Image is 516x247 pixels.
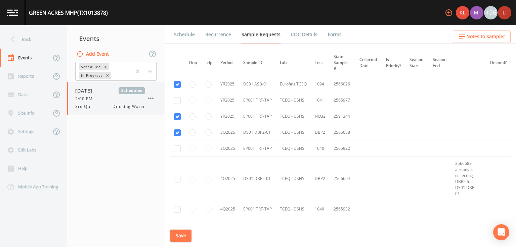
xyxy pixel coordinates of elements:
td: DS01 DBP2-01 [239,124,276,140]
td: DS01 ASB-01 [239,76,276,92]
td: 2565977 [330,92,355,108]
td: 2566694 [330,157,355,201]
a: Recurrence [204,25,232,44]
span: Scheduled [119,87,145,94]
td: EP001 TRT-TAP [239,108,276,124]
span: [DATE] [75,87,97,94]
td: 1040 [311,201,330,217]
th: Dup [185,50,201,76]
td: 2566688 already is collecting DBP2 for DS01 DBP2-01 [451,157,486,201]
span: Drinking Water [113,104,145,110]
th: Test [311,50,330,76]
a: Sample Requests [241,25,282,44]
th: Trip [201,50,216,76]
div: Open Intercom Messenger [493,224,509,240]
td: 4Q2025 [216,201,239,217]
td: DBP2 [311,124,330,140]
td: 2565932 [330,201,355,217]
img: e1cb15338d9faa5df36971f19308172f [498,6,511,19]
th: Collected Date [355,50,382,76]
td: 2565922 [330,140,355,157]
a: [DATE]Scheduled2:00 PM3rd QtrDrinking Water [67,82,165,115]
td: DS01 DBP2-01 [239,157,276,201]
th: Sample ID [239,50,276,76]
a: Forms [327,25,343,44]
td: TCEQ - DSHS [276,92,311,108]
th: Is Priority? [382,50,405,76]
span: 2:00 PM [75,96,97,102]
th: Period [216,50,239,76]
button: Add Event [75,48,112,60]
td: TCEQ - DSHS [276,201,311,217]
img: 9c4450d90d3b8045b2e5fa62e4f92659 [456,6,469,19]
td: NO32 [311,108,330,124]
td: 2566688 [330,124,355,140]
td: 2566026 [330,76,355,92]
div: Events [67,30,165,47]
img: a1ea4ff7c53760f38bef77ef7c6649bf [470,6,483,19]
div: Scheduled [79,63,102,70]
td: DBP2 [311,157,330,201]
button: Notes to Sampler [453,30,511,43]
div: Remove Scheduled [102,63,109,70]
th: Lab [276,50,311,76]
td: 1040 [311,140,330,157]
td: 1094 [311,76,330,92]
th: Season End [429,50,451,76]
td: EP001 TRT-TAP [239,140,276,157]
div: Remove In Progress [104,72,111,79]
td: YR2025 [216,92,239,108]
td: EP001 TRT-TAP [239,92,276,108]
span: Notes to Sampler [466,33,505,41]
div: Miriaha Caddie [470,6,484,19]
div: Kler Teran [456,6,470,19]
img: logo [7,9,18,16]
td: Eurofins TCEQ [276,76,311,92]
td: TCEQ - DSHS [276,108,311,124]
td: EP001 TRT-TAP [239,201,276,217]
td: 3Q2025 [216,140,239,157]
div: GREEN ACRES MHP (TX1013878) [29,9,108,17]
a: COC Details [290,25,318,44]
td: 3Q2025 [216,124,239,140]
td: 1041 [311,92,330,108]
th: Season Start [405,50,428,76]
td: 2591344 [330,108,355,124]
div: +26 [484,6,498,19]
a: Schedule [173,25,196,44]
th: State Sample # [330,50,355,76]
td: YR2025 [216,76,239,92]
span: 3rd Qtr [75,104,95,110]
td: TCEQ - DSHS [276,124,311,140]
td: 4Q2025 [216,157,239,201]
button: Save [170,230,191,242]
td: YR2025 [216,108,239,124]
td: TCEQ - DSHS [276,157,311,201]
td: TCEQ - DSHS [276,140,311,157]
th: Deleted? [486,50,511,76]
div: In Progress [79,72,104,79]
